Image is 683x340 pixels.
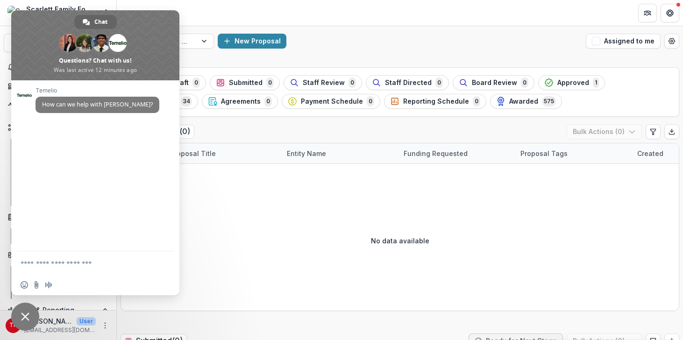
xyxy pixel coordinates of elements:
span: 34 [181,96,192,106]
button: New Proposal [218,34,286,49]
button: Open Contacts [4,248,113,262]
button: Open Workflows [4,120,113,135]
button: Partners [638,4,657,22]
span: 0 [521,78,528,88]
span: 0 [367,96,374,106]
div: Proposals [124,8,157,18]
button: Open Activity [4,98,113,113]
button: Submitted0 [210,75,280,90]
span: Approved [557,79,589,87]
span: 0 [264,96,272,106]
div: Proposal Title [164,149,221,158]
button: More [100,320,111,331]
div: Proposal Tags [515,149,573,158]
button: Assigned to me [586,34,661,49]
div: Funding Requested [398,143,515,163]
span: 0 [435,78,443,88]
button: Staff Review0 [284,75,362,90]
button: Export table data [664,124,679,139]
span: Agreements [221,98,261,106]
p: [EMAIL_ADDRESS][DOMAIN_NAME] [24,326,96,334]
span: Send a file [33,281,40,289]
div: Entity Name [281,143,398,163]
span: 0 [473,96,480,106]
button: Staff Directed0 [366,75,449,90]
button: Agreements0 [202,94,278,109]
span: Chat [94,15,107,29]
a: Dashboard [4,78,113,94]
div: Entity Name [281,149,332,158]
div: Created [632,149,669,158]
div: Proposal Tags [515,143,632,163]
img: Scarlett Family Foundation [7,6,22,21]
span: Board Review [472,79,517,87]
button: Open table manager [664,34,679,49]
button: Board Review0 [453,75,534,90]
div: Proposal Title [164,143,281,163]
div: Funding Requested [398,149,473,158]
span: How can we help with [PERSON_NAME]? [42,100,153,108]
p: No data available [371,236,429,246]
button: Awarded575 [490,94,562,109]
div: Chat [74,15,117,29]
button: Approved1 [538,75,605,90]
span: Data & Reporting [19,306,98,314]
p: [PERSON_NAME] [24,316,73,326]
button: Edit table settings [646,124,661,139]
span: Staff Directed [385,79,432,87]
span: Submitted [229,79,263,87]
textarea: Compose your message... [21,259,149,268]
span: Temelio [36,87,159,94]
button: Payment Schedule0 [282,94,380,109]
div: Close chat [11,303,39,331]
button: Search... [4,34,113,52]
span: Insert an emoji [21,281,28,289]
span: Audio message [45,281,52,289]
p: User [77,317,96,326]
span: 0 [349,78,356,88]
button: Open Data & Reporting [4,303,113,318]
span: 1 [593,78,599,88]
nav: breadcrumb [121,6,161,20]
span: Awarded [509,98,538,106]
button: Open Documents [4,210,113,225]
span: Staff Review [303,79,345,87]
span: 575 [542,96,556,106]
span: 0 [266,78,274,88]
button: Notifications3 [4,60,113,75]
button: Bulk Actions (0) [567,124,642,139]
div: Tom Parrish [9,322,17,328]
div: Scarlett Family Foundation [26,4,96,14]
span: Payment Schedule [301,98,363,106]
button: Reporting Schedule0 [384,94,486,109]
span: Reporting Schedule [403,98,469,106]
button: Open entity switcher [100,4,113,22]
span: 0 [192,78,200,88]
button: Get Help [661,4,679,22]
